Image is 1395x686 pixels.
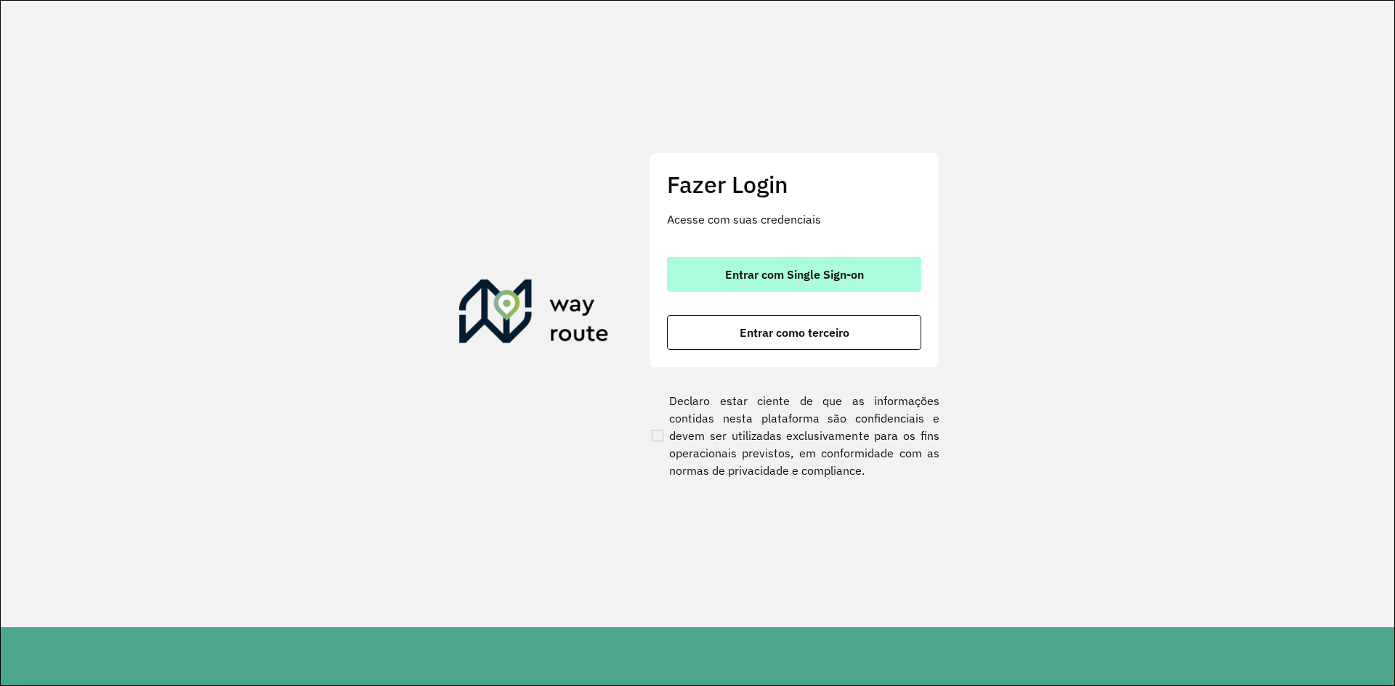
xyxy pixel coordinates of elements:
span: Entrar com Single Sign-on [725,269,864,280]
button: button [667,257,921,292]
label: Declaro estar ciente de que as informações contidas nesta plataforma são confidenciais e devem se... [649,392,939,479]
img: Roteirizador AmbevTech [459,279,609,349]
span: Entrar como terceiro [740,327,849,338]
h2: Fazer Login [667,171,921,198]
p: Acesse com suas credenciais [667,211,921,228]
button: button [667,315,921,350]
